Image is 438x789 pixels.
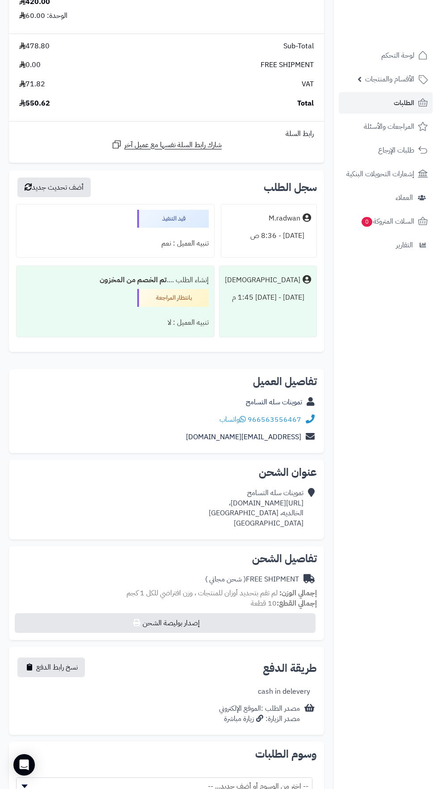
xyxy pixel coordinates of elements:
[13,754,35,776] div: Open Intercom Messenger
[22,271,209,289] div: إنشاء الطلب ....
[225,289,311,306] div: [DATE] - [DATE] 1:45 م
[22,235,209,252] div: تنبيه العميل : نعم
[219,414,246,425] a: واتساب
[261,60,314,70] span: FREE SHIPMENT
[377,7,430,25] img: logo-2.png
[13,129,320,139] div: رابط السلة
[137,289,209,307] div: بانتظار المراجعة
[19,79,45,89] span: 71.82
[263,663,317,674] h2: طريقة الدفع
[126,588,278,598] span: لم تقم بتحديد أوزان للمنتجات ، وزن افتراضي للكل 1 كجم
[16,376,317,387] h2: تفاصيل العميل
[209,488,303,529] div: تموينات سله التسامح [URL][DOMAIN_NAME]، الخالديه، [GEOGRAPHIC_DATA] [GEOGRAPHIC_DATA]
[339,92,433,114] a: الطلبات
[100,275,167,285] b: تم الخصم من المخزون
[17,178,91,197] button: أضف تحديث جديد
[137,210,209,228] div: قيد التنفيذ
[205,574,299,585] div: FREE SHIPMENT
[258,687,310,697] div: cash in delevery
[251,598,317,609] small: 10 قطعة
[17,657,85,677] button: نسخ رابط الدفع
[225,275,300,285] div: [DEMOGRAPHIC_DATA]
[16,553,317,564] h2: تفاصيل الشحن
[394,97,414,109] span: الطلبات
[339,140,433,161] a: طلبات الإرجاع
[361,215,414,228] span: السلات المتروكة
[339,234,433,256] a: التقارير
[297,98,314,109] span: Total
[16,467,317,478] h2: عنوان الشحن
[36,662,78,673] span: نسخ رابط الدفع
[246,397,302,407] a: تموينات سله التسامح
[339,211,433,232] a: السلات المتروكة0
[186,432,301,442] a: [EMAIL_ADDRESS][DOMAIN_NAME]
[339,116,433,137] a: المراجعات والأسئلة
[16,749,317,759] h2: وسوم الطلبات
[396,239,413,251] span: التقارير
[279,588,317,598] strong: إجمالي الوزن:
[277,598,317,609] strong: إجمالي القطع:
[19,98,50,109] span: 550.62
[269,213,300,224] div: M.radwan
[22,314,209,331] div: تنبيه العميل : لا
[248,414,301,425] a: 966563556467
[205,574,246,585] span: ( شحن مجاني )
[19,60,41,70] span: 0.00
[381,49,414,62] span: لوحة التحكم
[362,217,372,227] span: 0
[396,191,413,204] span: العملاء
[219,714,300,724] div: مصدر الزيارة: زيارة مباشرة
[378,144,414,157] span: طلبات الإرجاع
[339,187,433,208] a: العملاء
[365,73,414,85] span: الأقسام والمنتجات
[124,140,222,150] span: شارك رابط السلة نفسها مع عميل آخر
[346,168,414,180] span: إشعارات التحويلات البنكية
[19,11,67,21] div: الوحدة: 60.00
[302,79,314,89] span: VAT
[339,45,433,66] a: لوحة التحكم
[283,41,314,51] span: Sub-Total
[264,182,317,193] h3: سجل الطلب
[339,163,433,185] a: إشعارات التحويلات البنكية
[364,120,414,133] span: المراجعات والأسئلة
[227,227,311,245] div: [DATE] - 8:36 ص
[19,41,50,51] span: 478.80
[111,139,222,150] a: شارك رابط السلة نفسها مع عميل آخر
[15,613,316,633] button: إصدار بوليصة الشحن
[219,704,300,724] div: مصدر الطلب :الموقع الإلكتروني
